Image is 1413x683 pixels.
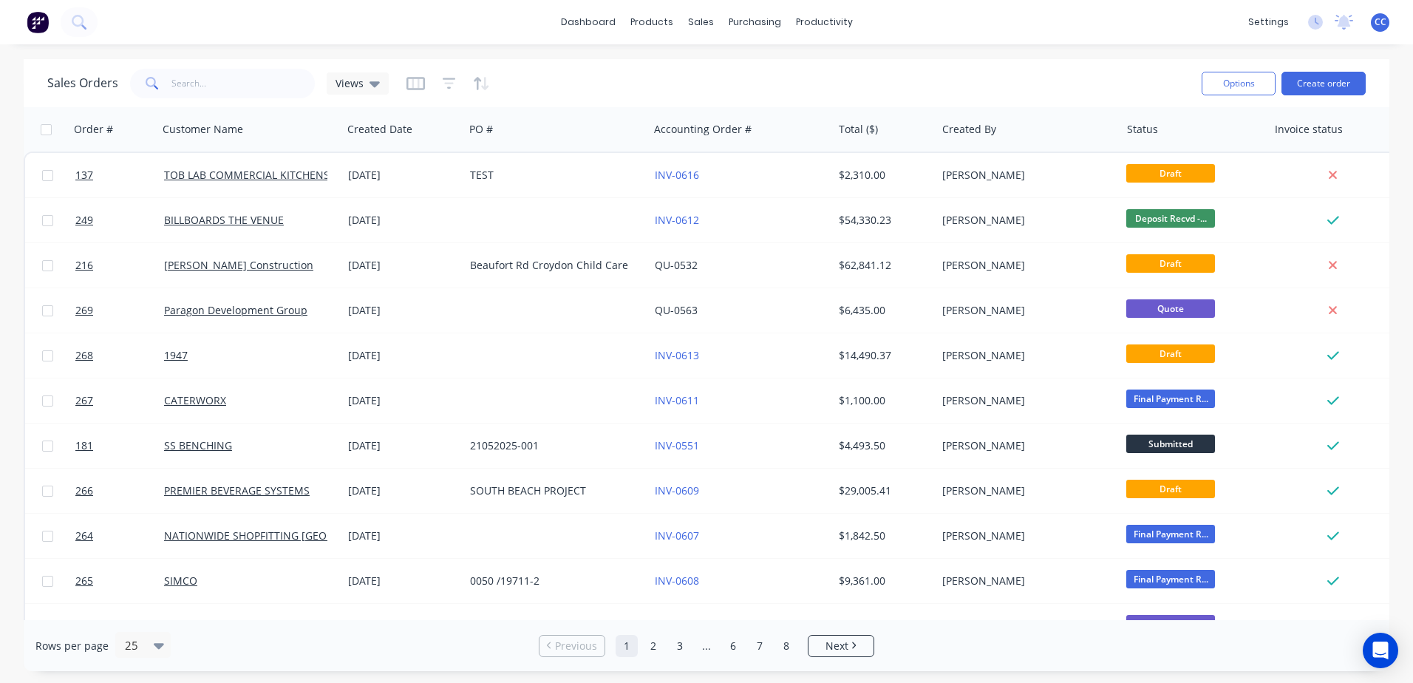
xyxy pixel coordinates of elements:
[470,483,634,498] div: SOUTH BEACH PROJECT
[336,75,364,91] span: Views
[839,122,878,137] div: Total ($)
[348,619,458,633] div: [DATE]
[47,76,118,90] h1: Sales Orders
[75,258,93,273] span: 216
[164,438,232,452] a: SS BENCHING
[348,483,458,498] div: [DATE]
[164,619,269,633] a: DP Heating & Cooling
[164,483,310,497] a: PREMIER BEVERAGE SYSTEMS
[470,574,634,588] div: 0050 /19711-2
[348,168,458,183] div: [DATE]
[654,122,752,137] div: Accounting Order #
[942,303,1106,318] div: [PERSON_NAME]
[1126,570,1215,588] span: Final Payment R...
[695,635,718,657] a: Jump forward
[75,348,93,363] span: 268
[655,483,699,497] a: INV-0609
[164,529,404,543] a: NATIONWIDE SHOPFITTING [GEOGRAPHIC_DATA]
[942,574,1106,588] div: [PERSON_NAME]
[348,303,458,318] div: [DATE]
[1127,122,1158,137] div: Status
[75,483,93,498] span: 266
[669,635,691,657] a: Page 3
[539,639,605,653] a: Previous page
[1126,209,1215,228] span: Deposit Recvd -...
[1126,164,1215,183] span: Draft
[1281,72,1366,95] button: Create order
[616,635,638,657] a: Page 1 is your current page
[722,635,744,657] a: Page 6
[35,639,109,653] span: Rows per page
[655,348,699,362] a: INV-0613
[942,348,1106,363] div: [PERSON_NAME]
[839,168,926,183] div: $2,310.00
[348,529,458,543] div: [DATE]
[942,483,1106,498] div: [PERSON_NAME]
[554,11,623,33] a: dashboard
[1241,11,1296,33] div: settings
[655,213,699,227] a: INV-0612
[1363,633,1398,668] div: Open Intercom Messenger
[348,574,458,588] div: [DATE]
[1126,344,1215,363] span: Draft
[171,69,316,98] input: Search...
[75,574,93,588] span: 265
[164,168,372,182] a: TOB LAB COMMERCIAL KITCHENS PTY LTD
[75,424,164,468] a: 181
[75,514,164,558] a: 264
[75,469,164,513] a: 266
[469,122,493,137] div: PO #
[348,393,458,408] div: [DATE]
[1275,122,1343,137] div: Invoice status
[839,574,926,588] div: $9,361.00
[347,122,412,137] div: Created Date
[1126,525,1215,543] span: Final Payment R...
[839,303,926,318] div: $6,435.00
[942,122,996,137] div: Created By
[555,639,597,653] span: Previous
[1126,299,1215,318] span: Quote
[623,11,681,33] div: products
[75,213,93,228] span: 249
[164,303,307,317] a: Paragon Development Group
[655,258,698,272] a: QU-0532
[75,378,164,423] a: 267
[1126,254,1215,273] span: Draft
[825,639,848,653] span: Next
[942,393,1106,408] div: [PERSON_NAME]
[942,619,1106,633] div: [PERSON_NAME]
[749,635,771,657] a: Page 7
[942,213,1106,228] div: [PERSON_NAME]
[655,303,698,317] a: QU-0563
[164,574,197,588] a: SIMCO
[655,619,698,633] a: QU-0561
[1126,390,1215,408] span: Final Payment R...
[348,258,458,273] div: [DATE]
[942,438,1106,453] div: [PERSON_NAME]
[75,303,93,318] span: 269
[655,168,699,182] a: INV-0616
[164,258,313,272] a: [PERSON_NAME] Construction
[164,348,188,362] a: 1947
[74,122,113,137] div: Order #
[164,213,284,227] a: BILLBOARDS THE VENUE
[75,333,164,378] a: 268
[75,604,164,648] a: 263
[75,393,93,408] span: 267
[75,619,93,633] span: 263
[942,529,1106,543] div: [PERSON_NAME]
[470,438,634,453] div: 21052025-001
[1126,615,1215,633] span: Quote
[655,574,699,588] a: INV-0608
[1126,480,1215,498] span: Draft
[75,168,93,183] span: 137
[721,11,789,33] div: purchasing
[839,619,926,633] div: $19,580.00
[75,559,164,603] a: 265
[655,438,699,452] a: INV-0551
[775,635,797,657] a: Page 8
[808,639,874,653] a: Next page
[470,168,634,183] div: TEST
[839,213,926,228] div: $54,330.23
[839,348,926,363] div: $14,490.37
